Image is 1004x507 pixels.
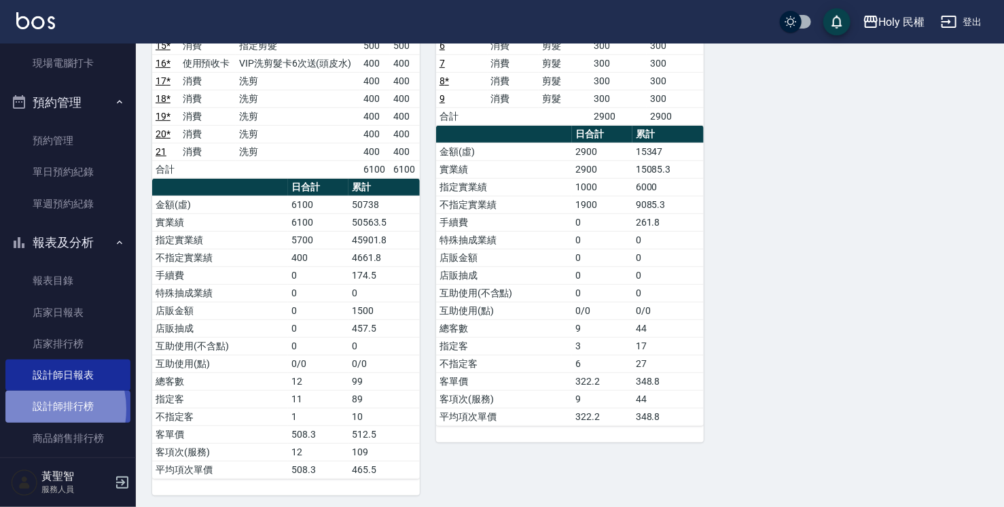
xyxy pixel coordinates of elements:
[179,72,236,90] td: 消費
[632,372,704,390] td: 348.8
[348,179,420,196] th: 累計
[488,90,539,107] td: 消費
[632,178,704,196] td: 6000
[360,54,390,72] td: 400
[179,107,236,125] td: 消費
[436,355,572,372] td: 不指定客
[590,37,647,54] td: 300
[236,72,360,90] td: 洗剪
[156,146,166,157] a: 21
[436,107,488,125] td: 合計
[572,231,632,249] td: 0
[360,125,390,143] td: 400
[5,297,130,328] a: 店家日報表
[348,461,420,478] td: 465.5
[348,213,420,231] td: 50563.5
[16,12,55,29] img: Logo
[288,355,348,372] td: 0/0
[436,266,572,284] td: 店販抽成
[236,37,360,54] td: 指定剪髮
[436,249,572,266] td: 店販金額
[436,284,572,302] td: 互助使用(不含點)
[152,408,288,425] td: 不指定客
[632,337,704,355] td: 17
[436,337,572,355] td: 指定客
[436,213,572,231] td: 手續費
[632,143,704,160] td: 15347
[5,454,130,485] a: 顧客入金餘額表
[879,14,925,31] div: Holy 民權
[572,355,632,372] td: 6
[488,72,539,90] td: 消費
[152,355,288,372] td: 互助使用(點)
[436,372,572,390] td: 客單價
[152,284,288,302] td: 特殊抽成業績
[179,37,236,54] td: 消費
[390,90,420,107] td: 400
[288,372,348,390] td: 12
[5,156,130,188] a: 單日預約紀錄
[488,54,539,72] td: 消費
[436,390,572,408] td: 客項次(服務)
[152,302,288,319] td: 店販金額
[572,284,632,302] td: 0
[572,390,632,408] td: 9
[348,196,420,213] td: 50738
[360,107,390,125] td: 400
[572,126,632,143] th: 日合計
[152,196,288,213] td: 金額(虛)
[539,72,590,90] td: 剪髮
[179,143,236,160] td: 消費
[572,372,632,390] td: 322.2
[11,469,38,496] img: Person
[572,337,632,355] td: 3
[360,160,390,178] td: 6100
[390,54,420,72] td: 400
[152,231,288,249] td: 指定實業績
[647,54,704,72] td: 300
[572,178,632,196] td: 1000
[152,443,288,461] td: 客項次(服務)
[5,423,130,454] a: 商品銷售排行榜
[632,266,704,284] td: 0
[236,54,360,72] td: VIP洗剪髮卡6次送(頭皮水)
[288,302,348,319] td: 0
[152,337,288,355] td: 互助使用(不含點)
[390,107,420,125] td: 400
[590,107,647,125] td: 2900
[436,408,572,425] td: 平均項次單價
[436,196,572,213] td: 不指定實業績
[152,160,179,178] td: 合計
[436,319,572,337] td: 總客數
[632,231,704,249] td: 0
[572,266,632,284] td: 0
[390,72,420,90] td: 400
[5,188,130,220] a: 單週預約紀錄
[436,143,572,160] td: 金額(虛)
[632,319,704,337] td: 44
[440,93,445,104] a: 9
[632,249,704,266] td: 0
[288,213,348,231] td: 6100
[152,266,288,284] td: 手續費
[288,266,348,284] td: 0
[348,372,420,390] td: 99
[348,408,420,425] td: 10
[436,231,572,249] td: 特殊抽成業績
[647,37,704,54] td: 300
[572,319,632,337] td: 9
[572,213,632,231] td: 0
[436,178,572,196] td: 指定實業績
[390,37,420,54] td: 500
[348,231,420,249] td: 45901.8
[5,125,130,156] a: 預約管理
[5,225,130,260] button: 報表及分析
[5,360,130,391] a: 設計師日報表
[632,160,704,178] td: 15085.3
[348,319,420,337] td: 457.5
[572,143,632,160] td: 2900
[5,328,130,360] a: 店家排行榜
[348,284,420,302] td: 0
[152,249,288,266] td: 不指定實業績
[436,160,572,178] td: 實業績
